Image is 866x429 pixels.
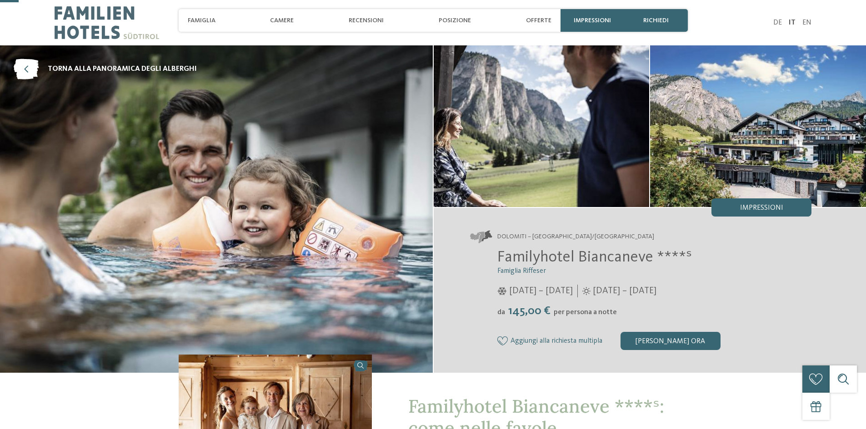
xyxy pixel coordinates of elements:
[506,305,553,317] span: 145,00 €
[554,309,617,316] span: per persona a notte
[497,249,692,265] span: Familyhotel Biancaneve ****ˢ
[497,287,507,295] i: Orari d'apertura inverno
[773,19,782,26] a: DE
[593,285,656,297] span: [DATE] – [DATE]
[621,332,721,350] div: [PERSON_NAME] ora
[511,337,602,345] span: Aggiungi alla richiesta multipla
[497,232,654,242] span: Dolomiti – [GEOGRAPHIC_DATA]/[GEOGRAPHIC_DATA]
[48,64,197,74] span: torna alla panoramica degli alberghi
[14,59,197,79] a: torna alla panoramica degli alberghi
[497,309,505,316] span: da
[509,285,573,297] span: [DATE] – [DATE]
[789,19,796,26] a: IT
[434,45,650,207] img: Il nostro family hotel a Selva: una vacanza da favola
[650,45,866,207] img: Il nostro family hotel a Selva: una vacanza da favola
[497,267,546,275] span: Famiglia Riffeser
[582,287,591,295] i: Orari d'apertura estate
[802,19,811,26] a: EN
[740,204,783,212] span: Impressioni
